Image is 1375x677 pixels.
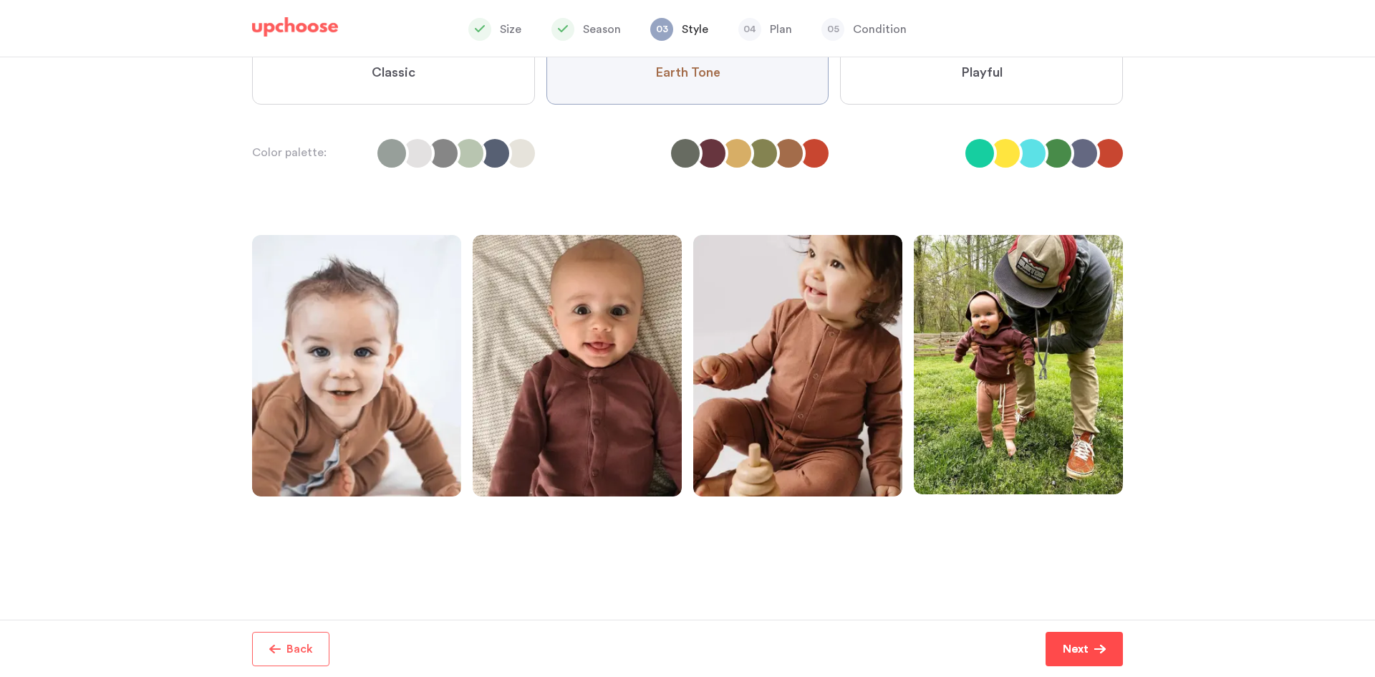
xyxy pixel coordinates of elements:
[252,17,338,44] a: UpChoose
[252,632,329,666] button: Back
[1046,632,1123,666] button: Next
[286,640,313,658] p: Back
[682,21,708,38] p: Style
[738,18,761,41] span: 04
[372,64,415,82] span: Classic
[1063,640,1089,658] p: Next
[961,64,1003,82] span: Playful
[655,64,720,82] span: Earth Tone
[500,21,521,38] p: Size
[252,17,338,37] img: UpChoose
[770,21,792,38] p: Plan
[821,18,844,41] span: 05
[650,18,673,41] span: 03
[583,21,621,38] p: Season
[853,21,907,38] p: Condition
